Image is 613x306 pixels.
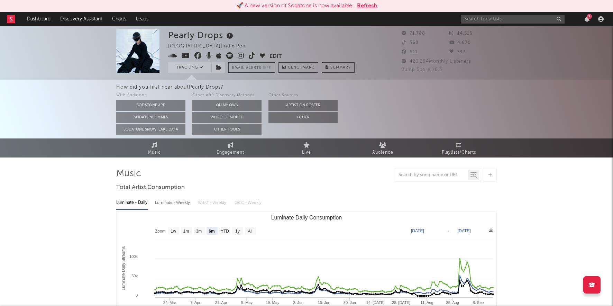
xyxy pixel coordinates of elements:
button: Edit [269,52,282,61]
a: Audience [345,138,421,157]
em: Off [263,66,271,70]
text: 19. May [266,300,280,305]
span: 568 [402,40,419,45]
a: Leads [131,12,153,26]
text: 1m [183,229,189,234]
div: Other Sources [268,91,338,100]
span: 793 [449,50,466,54]
text: Zoom [155,229,166,234]
div: With Sodatone [116,91,185,100]
text: 11. Aug [420,300,433,305]
div: 🚀 A new version of Sodatone is now available. [236,2,354,10]
text: Luminate Daily Streams [121,246,126,290]
button: Other [268,112,338,123]
span: 4,670 [449,40,471,45]
button: 7 [585,16,589,22]
button: Summary [322,62,355,73]
text: 8. Sep [473,300,484,305]
span: Live [302,148,311,157]
input: Search for artists [461,15,565,24]
text: 24. Mar [163,300,176,305]
button: Word Of Mouth [192,112,262,123]
span: Playlists/Charts [442,148,476,157]
text: 5. May [241,300,253,305]
text: 1w [171,229,176,234]
a: Dashboard [22,12,55,26]
text: 6m [209,229,214,234]
div: Luminate - Weekly [155,197,191,209]
text: [DATE] [411,228,424,233]
span: 71,788 [402,31,425,36]
button: Email AlertsOff [228,62,275,73]
button: Refresh [357,2,377,10]
text: 30. Jun [344,300,356,305]
text: 0 [136,293,138,297]
text: YTD [221,229,229,234]
text: → [446,228,450,233]
button: Tracking [168,62,211,73]
span: Music [148,148,161,157]
div: How did you first hear about Pearly Drops ? [116,83,613,91]
input: Search by song name or URL [395,172,468,178]
text: [DATE] [458,228,471,233]
a: Discovery Assistant [55,12,107,26]
button: Sodatone Emails [116,112,185,123]
text: 21. Apr [215,300,227,305]
a: Charts [107,12,131,26]
span: Summary [330,66,351,70]
span: Total Artist Consumption [116,183,185,192]
span: Engagement [217,148,244,157]
button: Sodatone Snowflake Data [116,124,185,135]
text: 3m [196,229,202,234]
a: Playlists/Charts [421,138,497,157]
text: Luminate Daily Consumption [271,215,342,220]
button: On My Own [192,100,262,111]
button: Other Tools [192,124,262,135]
text: 25. Aug [446,300,459,305]
span: Jump Score: 70.3 [402,67,442,72]
text: 50k [131,274,138,278]
span: 14,516 [449,31,473,36]
button: Artist on Roster [268,100,338,111]
div: 7 [587,14,592,19]
span: 420,284 Monthly Listeners [402,59,471,64]
button: Sodatone App [116,100,185,111]
text: 14. [DATE] [366,300,385,305]
a: Live [268,138,345,157]
text: 1y [235,229,240,234]
text: 16. Jun [318,300,330,305]
text: 100k [129,254,138,259]
div: Luminate - Daily [116,197,148,209]
a: Engagement [192,138,268,157]
div: Other A&R Discovery Methods [192,91,262,100]
span: 611 [402,50,418,54]
span: Audience [372,148,393,157]
text: All [248,229,252,234]
div: [GEOGRAPHIC_DATA] | Indie Pop [168,42,254,51]
text: 7. Apr [190,300,200,305]
span: Benchmark [288,64,314,72]
text: 2. Jun [293,300,303,305]
text: 28. [DATE] [392,300,410,305]
a: Benchmark [278,62,318,73]
a: Music [116,138,192,157]
div: Pearly Drops [168,29,235,41]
